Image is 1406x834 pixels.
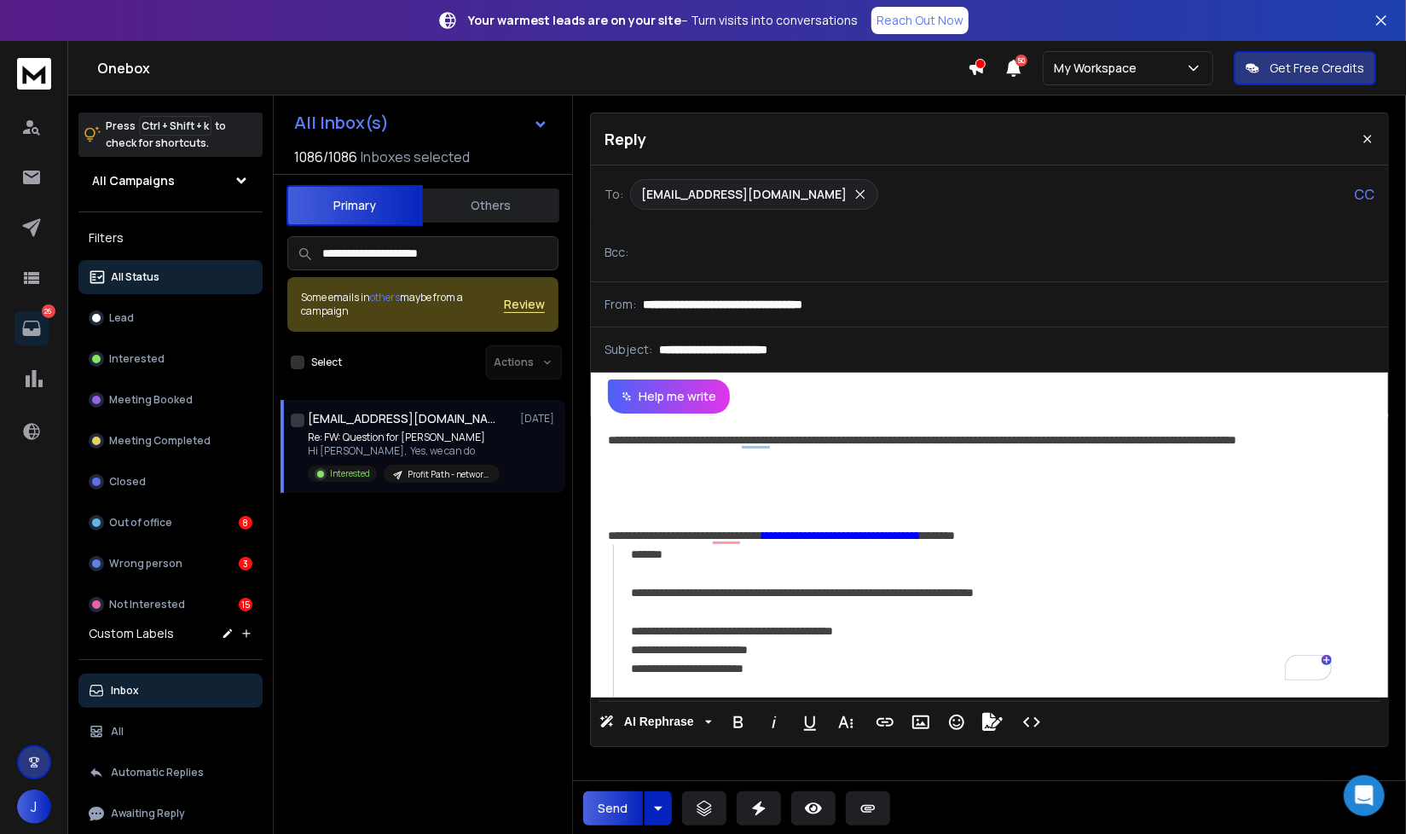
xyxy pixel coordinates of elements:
[111,807,185,820] p: Awaiting Reply
[308,431,500,444] p: Re: FW: Question for [PERSON_NAME]
[78,547,263,581] button: Wrong person3
[877,12,963,29] p: Reach Out Now
[758,705,790,739] button: Italic (Ctrl+I)
[109,475,146,489] p: Closed
[311,356,342,369] label: Select
[370,290,400,304] span: others
[97,58,968,78] h1: Onebox
[14,311,49,345] a: 26
[608,379,730,414] button: Help me write
[78,164,263,198] button: All Campaigns
[109,557,182,570] p: Wrong person
[111,725,124,738] p: All
[605,186,623,203] p: To:
[504,296,545,313] button: Review
[301,291,504,318] div: Some emails in maybe from a campaign
[1015,705,1048,739] button: Code View
[830,705,862,739] button: More Text
[286,185,423,226] button: Primary
[78,424,263,458] button: Meeting Completed
[111,766,204,779] p: Automatic Replies
[408,468,489,481] p: Profit Path - networking club with ICP --Rerun
[239,557,252,570] div: 3
[109,434,211,448] p: Meeting Completed
[109,311,134,325] p: Lead
[139,116,211,136] span: Ctrl + Shift + k
[1054,60,1143,77] p: My Workspace
[308,410,495,427] h1: [EMAIL_ADDRESS][DOMAIN_NAME]
[1270,60,1364,77] p: Get Free Credits
[330,467,370,480] p: Interested
[78,715,263,749] button: All
[109,393,193,407] p: Meeting Booked
[361,147,470,167] h3: Inboxes selected
[281,106,562,140] button: All Inbox(s)
[794,705,826,739] button: Underline (Ctrl+U)
[294,147,357,167] span: 1086 / 1086
[109,352,165,366] p: Interested
[78,383,263,417] button: Meeting Booked
[621,715,697,729] span: AI Rephrase
[17,790,51,824] button: J
[78,588,263,622] button: Not Interested15
[591,414,1388,698] div: To enrich screen reader interactions, please activate Accessibility in Grammarly extension settings
[109,598,185,611] p: Not Interested
[17,58,51,90] img: logo
[78,226,263,250] h3: Filters
[423,187,559,224] button: Others
[520,412,558,426] p: [DATE]
[596,705,715,739] button: AI Rephrase
[641,186,847,203] p: [EMAIL_ADDRESS][DOMAIN_NAME]
[1354,184,1374,205] p: CC
[78,506,263,540] button: Out of office8
[111,270,159,284] p: All Status
[78,465,263,499] button: Closed
[308,444,500,458] p: Hi [PERSON_NAME], Yes, we can do
[78,674,263,708] button: Inbox
[89,625,174,642] h3: Custom Labels
[78,756,263,790] button: Automatic Replies
[294,114,389,131] h1: All Inbox(s)
[78,301,263,335] button: Lead
[583,791,643,825] button: Send
[905,705,937,739] button: Insert Image (Ctrl+P)
[106,118,226,152] p: Press to check for shortcuts.
[109,516,172,530] p: Out of office
[78,796,263,831] button: Awaiting Reply
[1234,51,1376,85] button: Get Free Credits
[722,705,755,739] button: Bold (Ctrl+B)
[239,598,252,611] div: 15
[871,7,969,34] a: Reach Out Now
[78,260,263,294] button: All Status
[1015,55,1027,67] span: 50
[605,296,636,313] p: From:
[869,705,901,739] button: Insert Link (Ctrl+K)
[239,516,252,530] div: 8
[605,341,652,358] p: Subject:
[605,127,646,151] p: Reply
[1344,775,1385,816] div: Open Intercom Messenger
[940,705,973,739] button: Emoticons
[92,172,175,189] h1: All Campaigns
[468,12,681,28] strong: Your warmest leads are on your site
[111,684,139,698] p: Inbox
[976,705,1009,739] button: Signature
[42,304,55,318] p: 26
[605,244,628,261] p: Bcc:
[468,12,858,29] p: – Turn visits into conversations
[78,342,263,376] button: Interested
